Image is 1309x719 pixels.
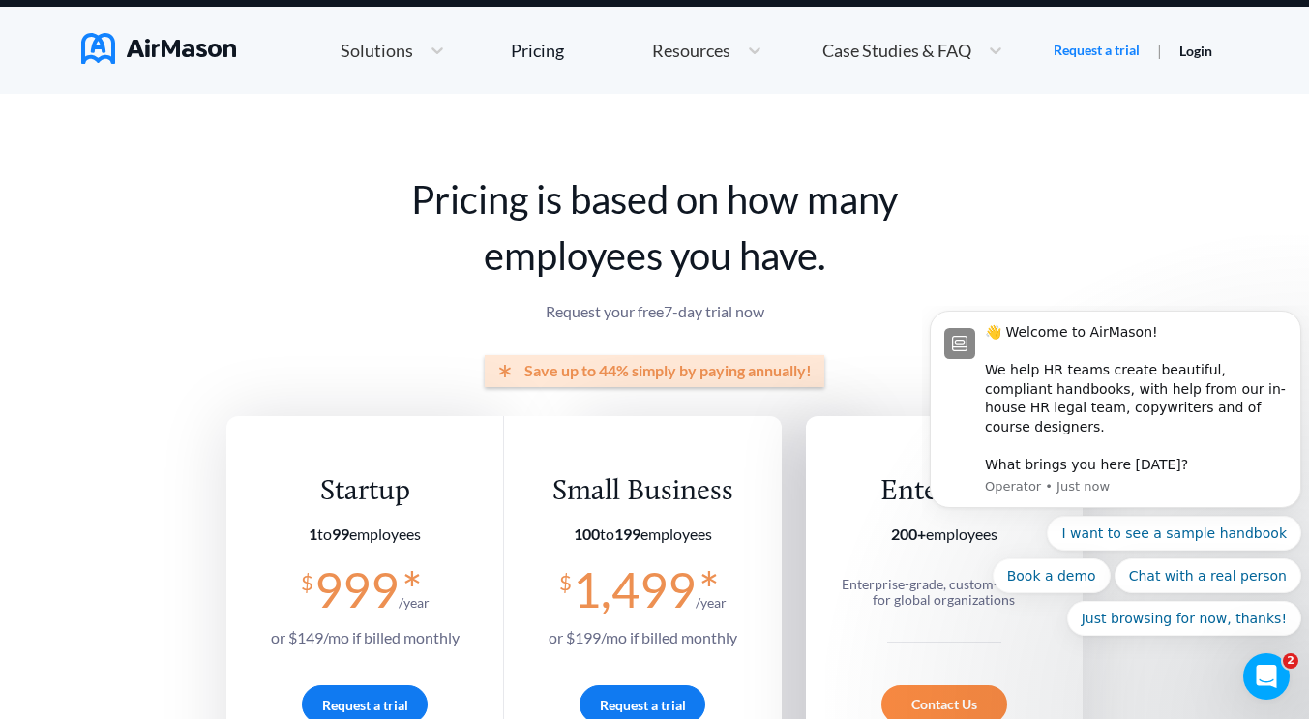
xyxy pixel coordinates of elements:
iframe: Intercom live chat [1243,653,1290,700]
b: 1 [309,524,317,543]
div: Startup [271,474,460,510]
div: Enterprise [832,474,1056,510]
span: Resources [652,42,730,59]
section: employees [832,525,1056,543]
iframe: Intercom notifications message [922,306,1309,709]
div: Pricing [511,42,564,59]
section: employees [271,525,460,543]
h1: Pricing is based on how many employees you have. [226,171,1083,284]
a: Pricing [511,33,564,68]
span: 1,499 [573,560,696,618]
img: AirMason Logo [81,33,236,64]
a: Request a trial [1054,41,1140,60]
span: | [1157,41,1162,59]
b: 199 [614,524,640,543]
span: $ [301,562,313,594]
span: 2 [1283,653,1298,669]
span: to [309,524,349,543]
p: Request your free 7 -day trial now [226,303,1083,320]
b: 200+ [891,524,926,543]
span: Solutions [341,42,413,59]
span: or $ 149 /mo if billed monthly [271,628,460,646]
span: Enterprise-grade, custom-tailored for global organizations [842,576,1046,608]
b: 100 [574,524,600,543]
span: 999 [314,560,399,618]
div: Small Business [549,474,737,510]
a: Login [1179,43,1212,59]
span: Case Studies & FAQ [822,42,971,59]
span: or $ 199 /mo if billed monthly [549,628,737,646]
span: to [574,524,640,543]
span: Save up to 44% simply by paying annually! [524,362,812,379]
span: $ [559,562,572,594]
b: 99 [332,524,349,543]
section: employees [549,525,737,543]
